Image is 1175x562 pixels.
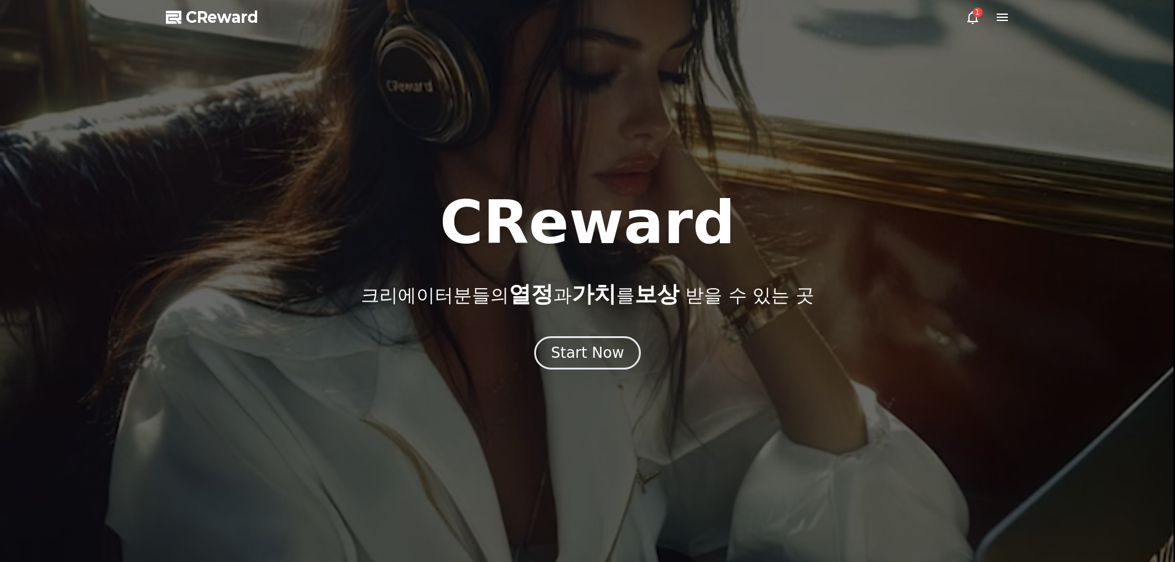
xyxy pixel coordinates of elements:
button: Start Now [534,336,641,370]
span: CReward [186,7,258,27]
h1: CReward [440,193,735,252]
span: 가치 [572,281,616,307]
div: 1 [973,7,983,17]
a: Start Now [534,349,641,360]
p: 크리에이터분들의 과 를 받을 수 있는 곳 [361,282,814,307]
span: 열정 [509,281,553,307]
div: Start Now [551,343,624,363]
a: CReward [166,7,258,27]
a: 1 [965,10,980,25]
span: 보상 [635,281,679,307]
